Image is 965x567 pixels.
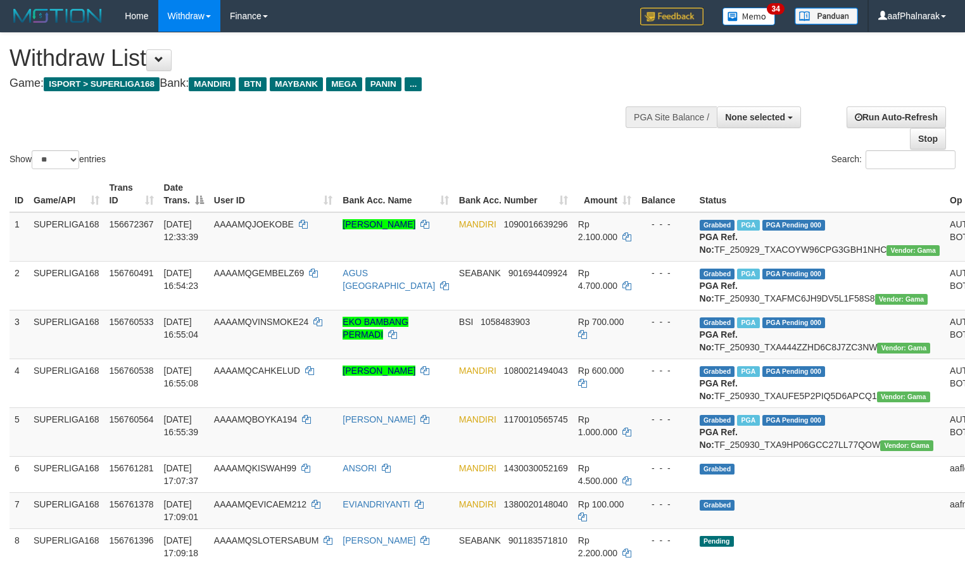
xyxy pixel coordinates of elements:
[700,378,738,401] b: PGA Ref. No:
[110,463,154,473] span: 156761281
[875,294,928,305] span: Vendor URL: https://trx31.1velocity.biz
[700,220,735,231] span: Grabbed
[695,359,945,407] td: TF_250930_TXAUFE5P2PIQ5D6APCQ1
[110,219,154,229] span: 156672367
[9,456,28,492] td: 6
[795,8,858,25] img: panduan.png
[110,317,154,327] span: 156760533
[725,112,785,122] span: None selected
[214,535,319,545] span: AAAAMQSLOTERSABUM
[717,106,801,128] button: None selected
[767,3,784,15] span: 34
[700,269,735,279] span: Grabbed
[9,407,28,456] td: 5
[9,261,28,310] td: 2
[459,268,501,278] span: SEABANK
[573,176,636,212] th: Amount: activate to sort column ascending
[641,462,690,475] div: - - -
[9,212,28,262] td: 1
[847,106,946,128] a: Run Auto-Refresh
[641,413,690,426] div: - - -
[866,150,956,169] input: Search:
[762,269,826,279] span: PGA Pending
[32,150,79,169] select: Showentries
[641,315,690,328] div: - - -
[214,414,298,424] span: AAAAMQBOYKA194
[164,499,199,522] span: [DATE] 17:09:01
[343,463,377,473] a: ANSORI
[737,366,759,377] span: Marked by aafsengchandara
[214,268,304,278] span: AAAAMQGEMBELZ69
[700,366,735,377] span: Grabbed
[9,77,631,90] h4: Game: Bank:
[695,261,945,310] td: TF_250930_TXAFMC6JH9DV5L1F58S8
[9,359,28,407] td: 4
[9,6,106,25] img: MOTION_logo.png
[504,219,568,229] span: Copy 1090016639296 to clipboard
[164,414,199,437] span: [DATE] 16:55:39
[762,317,826,328] span: PGA Pending
[214,317,308,327] span: AAAAMQVINSMOKE24
[209,176,337,212] th: User ID: activate to sort column ascending
[164,366,199,388] span: [DATE] 16:55:08
[695,310,945,359] td: TF_250930_TXA444ZZHD6C8J7ZC3NW
[831,150,956,169] label: Search:
[164,268,199,291] span: [DATE] 16:54:23
[459,499,496,509] span: MANDIRI
[641,498,690,511] div: - - -
[110,268,154,278] span: 156760491
[110,366,154,376] span: 156760538
[110,499,154,509] span: 156761378
[28,176,104,212] th: Game/API: activate to sort column ascending
[578,499,624,509] span: Rp 100.000
[214,219,294,229] span: AAAAMQJOEKOBE
[700,281,738,303] b: PGA Ref. No:
[762,415,826,426] span: PGA Pending
[159,176,209,212] th: Date Trans.: activate to sort column descending
[28,310,104,359] td: SUPERLIGA168
[164,535,199,558] span: [DATE] 17:09:18
[459,366,496,376] span: MANDIRI
[189,77,236,91] span: MANDIRI
[9,46,631,71] h1: Withdraw List
[762,220,826,231] span: PGA Pending
[28,261,104,310] td: SUPERLIGA168
[459,535,501,545] span: SEABANK
[508,535,567,545] span: Copy 901183571810 to clipboard
[700,329,738,352] b: PGA Ref. No:
[641,364,690,377] div: - - -
[578,366,624,376] span: Rp 600.000
[700,464,735,475] span: Grabbed
[626,106,717,128] div: PGA Site Balance /
[910,128,946,150] a: Stop
[700,427,738,450] b: PGA Ref. No:
[695,407,945,456] td: TF_250930_TXA9HP06GCC27LL77QOW
[343,499,410,509] a: EVIANDRIYANTI
[459,317,474,327] span: BSI
[405,77,422,91] span: ...
[454,176,573,212] th: Bank Acc. Number: activate to sort column ascending
[28,212,104,262] td: SUPERLIGA168
[343,317,408,340] a: EKO BAMBANG PERMADI
[28,456,104,492] td: SUPERLIGA168
[508,268,567,278] span: Copy 901694409924 to clipboard
[459,414,496,424] span: MANDIRI
[28,492,104,528] td: SUPERLIGA168
[343,219,415,229] a: [PERSON_NAME]
[343,414,415,424] a: [PERSON_NAME]
[164,463,199,486] span: [DATE] 17:07:37
[504,463,568,473] span: Copy 1430030052169 to clipboard
[337,176,454,212] th: Bank Acc. Name: activate to sort column ascending
[104,176,159,212] th: Trans ID: activate to sort column ascending
[700,500,735,511] span: Grabbed
[343,366,415,376] a: [PERSON_NAME]
[270,77,323,91] span: MAYBANK
[459,463,496,473] span: MANDIRI
[700,536,734,547] span: Pending
[504,414,568,424] span: Copy 1170010565745 to clipboard
[110,414,154,424] span: 156760564
[737,269,759,279] span: Marked by aafheankoy
[44,77,160,91] span: ISPORT > SUPERLIGA168
[640,8,703,25] img: Feedback.jpg
[641,267,690,279] div: - - -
